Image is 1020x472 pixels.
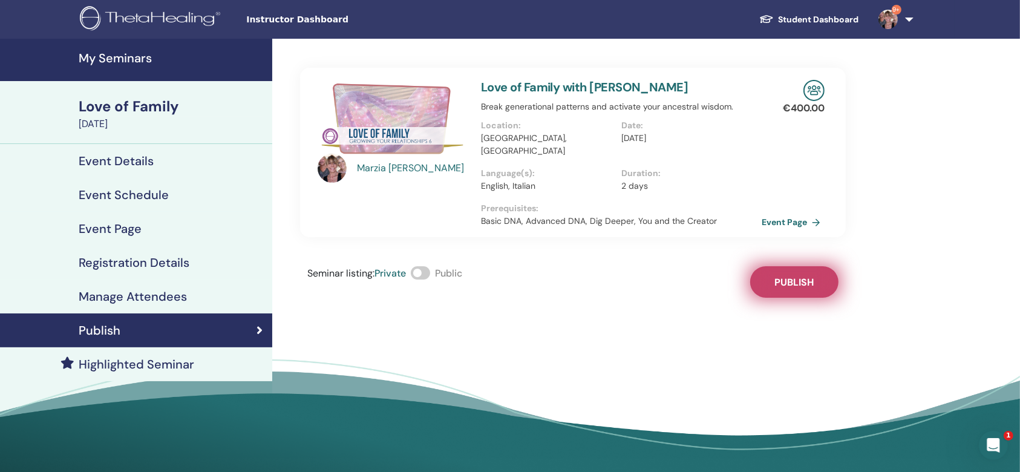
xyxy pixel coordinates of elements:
a: Love of Family[DATE] [71,96,272,131]
p: Language(s) : [481,167,614,180]
a: Event Page [762,213,825,231]
img: In-Person Seminar [803,80,825,101]
img: logo.png [80,6,224,33]
span: Public [435,267,462,280]
p: € 400.00 [783,101,825,116]
h4: Event Page [79,221,142,236]
span: Private [374,267,406,280]
a: Love of Family with [PERSON_NAME] [481,79,688,95]
h4: Registration Details [79,255,189,270]
span: Seminar listing : [307,267,374,280]
img: graduation-cap-white.svg [759,14,774,24]
p: Date : [621,119,754,132]
a: Student Dashboard [750,8,869,31]
p: Break generational patterns and activate your ancestral wisdom. [481,100,762,113]
img: default.jpg [878,10,898,29]
p: Basic DNA, Advanced DNA, Dig Deeper, You and the Creator [481,215,762,228]
h4: Event Details [79,154,154,168]
p: English, Italian [481,180,614,192]
iframe: Intercom live chat [979,431,1008,460]
img: Love of Family [318,80,466,157]
span: 9+ [892,5,901,15]
h4: Publish [79,323,120,338]
p: Duration : [621,167,754,180]
h4: Manage Attendees [79,289,187,304]
span: Instructor Dashboard [246,13,428,26]
div: [DATE] [79,117,265,131]
p: [DATE] [621,132,754,145]
p: [GEOGRAPHIC_DATA], [GEOGRAPHIC_DATA] [481,132,614,157]
p: 2 days [621,180,754,192]
span: 1 [1004,431,1013,441]
button: Publish [750,266,839,298]
div: Love of Family [79,96,265,117]
img: default.jpg [318,154,347,183]
h4: Event Schedule [79,188,169,202]
h4: My Seminars [79,51,265,65]
a: Marzia [PERSON_NAME] [358,161,469,175]
h4: Highlighted Seminar [79,357,194,372]
p: Prerequisites : [481,202,762,215]
span: Publish [774,276,814,289]
p: Location : [481,119,614,132]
